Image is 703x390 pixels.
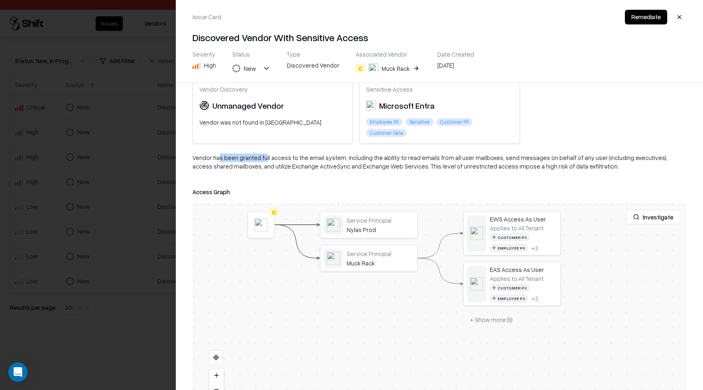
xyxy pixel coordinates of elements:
[366,85,513,93] div: Sensitive Access
[531,244,538,252] button: +3
[192,31,687,44] h4: Discovered Vendor With Sensitive Access
[490,295,528,302] div: Employee PII
[356,50,421,58] div: Associated Vendor
[369,64,378,73] img: Muck Rack
[366,118,402,126] div: Employee PII
[212,99,284,112] div: Unmanaged Vendor
[437,118,472,126] div: Customer PII
[244,64,256,73] div: New
[625,10,667,24] button: Remediate
[437,61,474,72] div: [DATE]
[531,295,538,302] button: +3
[366,99,434,112] div: Microsoft Entra
[366,129,407,137] div: Customer Data
[287,61,339,72] div: Discovered Vendor
[366,101,376,110] img: Microsoft Entra
[199,118,346,127] div: Vendor was not found in [GEOGRAPHIC_DATA]
[287,50,339,58] div: Type
[347,259,414,266] div: Muck Rack
[382,64,410,73] div: Muck Rack
[531,295,538,302] div: + 3
[356,64,365,73] div: C
[490,233,530,241] div: Customer PII
[192,50,216,58] div: Severity
[463,312,519,327] button: + Show more (9)
[192,13,221,21] div: Issue Card
[531,244,538,252] div: + 3
[490,284,530,291] div: Customer PII
[490,244,528,252] div: Employee PII
[626,210,680,224] button: Investigate
[232,50,271,58] div: Status
[356,61,421,76] button: CMuck Rack
[347,250,414,257] div: Service Principal
[199,85,346,93] div: Vendor Discovery
[490,265,557,273] div: EAS Access As User
[192,153,687,177] div: Vendor has been granted full access to the email system, including the ability to read emails fro...
[406,118,433,126] div: Sensitive
[437,50,474,58] div: Date Created
[192,187,687,197] div: Access Graph
[490,275,544,282] div: Applies to: All Tenant
[204,61,216,70] div: High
